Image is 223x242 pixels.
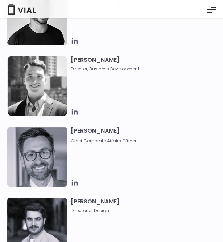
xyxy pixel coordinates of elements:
[71,127,212,144] h3: [PERSON_NAME]
[71,56,212,72] h3: [PERSON_NAME]
[7,56,67,116] img: A black and white photo of a smiling man in a suit at ARVO 2023.
[71,198,212,214] h3: [PERSON_NAME]
[71,207,212,214] span: Director of Design
[71,66,212,72] span: Director, Business Development
[7,4,36,15] img: Vial Logo
[7,127,67,187] img: Paolo-M
[202,1,221,19] button: Essential Addons Toggle Menu
[71,138,136,144] span: Chief Corporate Affairs Officer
